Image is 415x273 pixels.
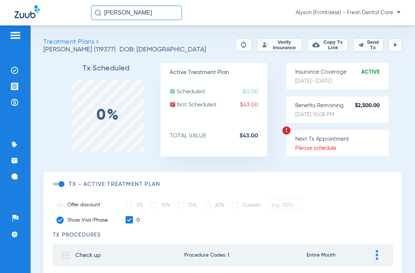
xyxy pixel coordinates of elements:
h3: TX - Active Treatment Plan [69,181,160,188]
button: Copy Tx Link [307,38,348,51]
img: not-scheduled.svg [170,101,176,108]
button: Verify Insurance [257,38,302,51]
img: send.svg [358,42,364,48]
img: Search Icon [95,9,101,16]
label: 0% [96,112,119,119]
img: hamburger-icon [9,31,21,40]
p: [DATE] - [DATE] [295,78,389,85]
p: TOTAL VALUE [170,132,267,140]
label: Offer discount [56,201,115,208]
img: link-copy.png [312,41,320,48]
mat-expansion-panel-header: Check upProcedure Codes: 1Entire Mouth [53,244,393,266]
p: Active Treatment Plan [170,69,267,76]
span: Procedure Codes: 1 [184,253,280,258]
p: [DATE] 10:08 PM [295,111,389,118]
p: Next Tx Appointment [295,136,389,143]
label: 5% [126,198,143,212]
p: Insurance Coverage [295,69,389,76]
h3: Tx Scheduled [53,65,160,72]
img: scheduled.svg [170,88,175,94]
p: Scheduled [170,88,267,95]
label: 10% [150,198,170,212]
input: e.g. 50% [268,197,304,212]
span: $0.00 [242,88,267,95]
img: Reparse [239,40,248,49]
label: Show Visit/Phase [56,217,115,224]
label: 0 [126,216,140,224]
span: Check up [75,253,101,258]
label: 15% [177,198,197,212]
img: Verify Insurance [262,42,268,48]
iframe: Chat Widget [379,238,415,273]
span: Entire Mouth [307,253,346,258]
input: Search for patients [91,5,182,20]
strong: $43.00 [240,132,267,140]
img: Zuub Logo [15,5,40,18]
img: play.svg [392,42,398,48]
strong: $2,500.00 [355,102,389,109]
img: group.svg [62,251,70,259]
span: Alyson (Frontdesk) - Fresh Dental Care [296,9,400,16]
img: group-dot-blue.svg [376,250,378,260]
strong: Active [361,69,389,76]
label: 20% [204,198,224,212]
p: Not Scheduled [170,101,267,109]
span: DOB: [DEMOGRAPHIC_DATA] [119,46,206,53]
p: Benefits Remaining [295,102,389,109]
label: Custom [232,198,260,212]
span: Treatment Plans [43,39,94,45]
h3: TX Procedures [53,231,393,239]
span: $43.00 [240,101,267,109]
span: [PERSON_NAME] (119377) [43,46,116,53]
p: Please schedule [295,145,389,152]
button: Send Tx [353,38,383,51]
img: warning.svg [282,126,291,135]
